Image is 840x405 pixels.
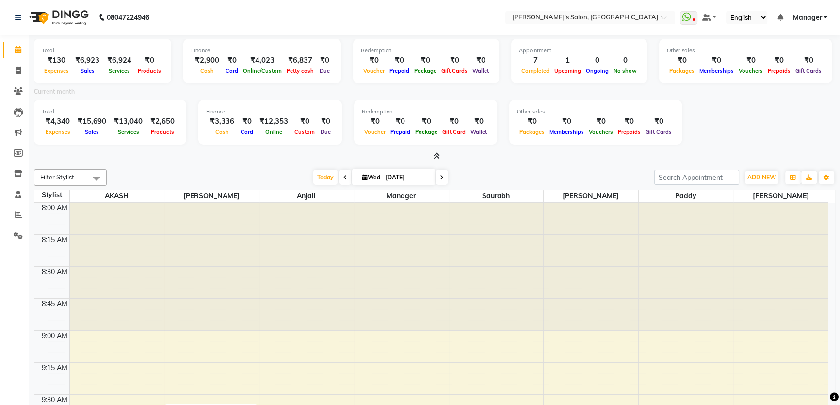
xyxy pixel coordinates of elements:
[191,47,333,55] div: Finance
[413,129,440,135] span: Package
[316,55,333,66] div: ₹0
[82,129,101,135] span: Sales
[284,67,316,74] span: Petty cash
[519,67,552,74] span: Completed
[552,55,583,66] div: 1
[259,190,354,202] span: Anjali
[40,235,69,245] div: 8:15 AM
[412,67,439,74] span: Package
[148,129,177,135] span: Products
[213,129,231,135] span: Cash
[313,170,338,185] span: Today
[736,67,765,74] span: Vouchers
[135,55,163,66] div: ₹0
[70,190,164,202] span: AKASH
[615,129,643,135] span: Prepaids
[284,55,316,66] div: ₹6,837
[206,116,238,127] div: ₹3,336
[223,67,241,74] span: Card
[383,170,431,185] input: 2025-09-03
[110,116,146,127] div: ₹13,040
[413,116,440,127] div: ₹0
[317,116,334,127] div: ₹0
[107,4,149,31] b: 08047224946
[198,67,216,74] span: Cash
[42,116,74,127] div: ₹4,340
[552,67,583,74] span: Upcoming
[440,129,468,135] span: Gift Card
[146,116,178,127] div: ₹2,650
[388,116,413,127] div: ₹0
[360,174,383,181] span: Wed
[241,55,284,66] div: ₹4,023
[34,190,69,200] div: Stylist
[74,116,110,127] div: ₹15,690
[223,55,241,66] div: ₹0
[586,116,615,127] div: ₹0
[241,67,284,74] span: Online/Custom
[40,203,69,213] div: 8:00 AM
[667,67,697,74] span: Packages
[643,129,674,135] span: Gift Cards
[412,55,439,66] div: ₹0
[765,67,793,74] span: Prepaids
[519,47,639,55] div: Appointment
[388,129,413,135] span: Prepaid
[667,47,824,55] div: Other sales
[256,116,292,127] div: ₹12,353
[42,55,71,66] div: ₹130
[439,55,470,66] div: ₹0
[439,67,470,74] span: Gift Cards
[362,129,388,135] span: Voucher
[25,4,91,31] img: logo
[292,129,317,135] span: Custom
[238,129,256,135] span: Card
[292,116,317,127] div: ₹0
[42,67,71,74] span: Expenses
[361,55,387,66] div: ₹0
[115,129,142,135] span: Services
[747,174,776,181] span: ADD NEW
[792,13,822,23] span: Manager
[361,67,387,74] span: Voucher
[387,67,412,74] span: Prepaid
[317,67,332,74] span: Due
[697,55,736,66] div: ₹0
[40,299,69,309] div: 8:45 AM
[517,129,547,135] span: Packages
[611,67,639,74] span: No show
[40,363,69,373] div: 9:15 AM
[519,55,552,66] div: 7
[263,129,285,135] span: Online
[449,190,544,202] span: Saurabh
[42,47,163,55] div: Total
[544,190,638,202] span: [PERSON_NAME]
[43,129,73,135] span: Expenses
[78,67,97,74] span: Sales
[615,116,643,127] div: ₹0
[517,108,674,116] div: Other sales
[586,129,615,135] span: Vouchers
[583,67,611,74] span: Ongoing
[667,55,697,66] div: ₹0
[697,67,736,74] span: Memberships
[468,116,489,127] div: ₹0
[362,108,489,116] div: Redemption
[765,55,793,66] div: ₹0
[361,47,491,55] div: Redemption
[736,55,765,66] div: ₹0
[40,173,74,181] span: Filter Stylist
[654,170,739,185] input: Search Appointment
[468,129,489,135] span: Wallet
[71,55,103,66] div: ₹6,923
[440,116,468,127] div: ₹0
[106,67,132,74] span: Services
[639,190,733,202] span: Paddy
[238,116,256,127] div: ₹0
[643,116,674,127] div: ₹0
[470,67,491,74] span: Wallet
[517,116,547,127] div: ₹0
[40,395,69,405] div: 9:30 AM
[387,55,412,66] div: ₹0
[470,55,491,66] div: ₹0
